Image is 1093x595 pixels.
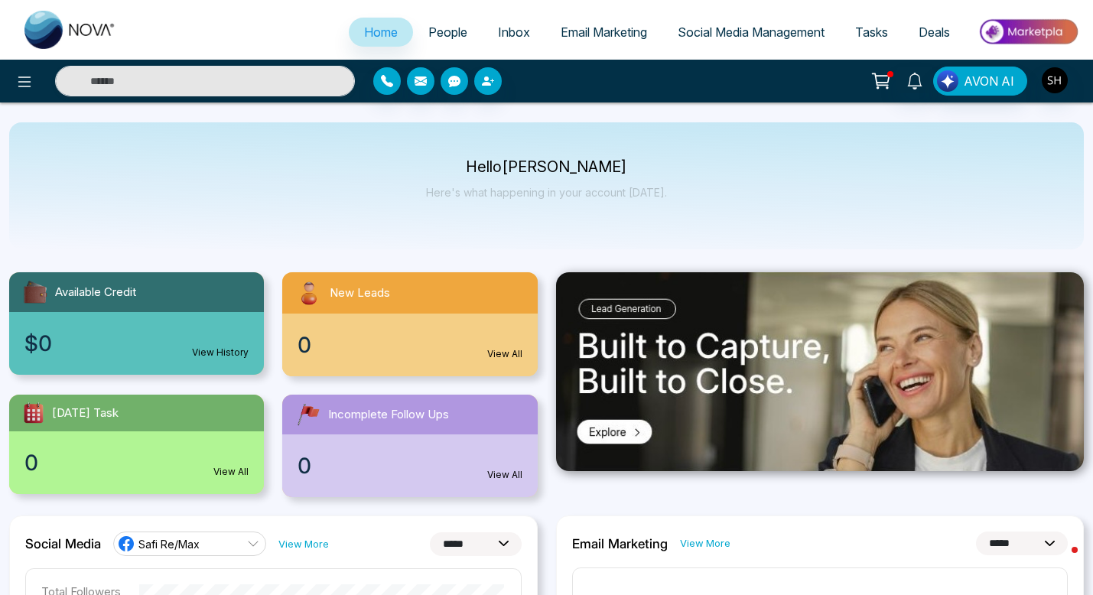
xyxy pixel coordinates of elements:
a: People [413,18,483,47]
h2: Social Media [25,536,101,551]
span: 0 [24,447,38,479]
span: Social Media Management [678,24,825,40]
span: Deals [919,24,950,40]
a: Incomplete Follow Ups0View All [273,395,546,497]
span: Available Credit [55,284,136,301]
img: newLeads.svg [294,278,324,307]
span: Incomplete Follow Ups [328,406,449,424]
img: availableCredit.svg [21,278,49,306]
a: Deals [903,18,965,47]
img: Lead Flow [937,70,958,92]
a: Home [349,18,413,47]
a: View More [278,537,329,551]
span: 0 [298,329,311,361]
img: . [556,272,1085,471]
span: Safi Re/Max [138,537,200,551]
span: 0 [298,450,311,482]
a: Email Marketing [545,18,662,47]
a: New Leads0View All [273,272,546,376]
a: View All [213,465,249,479]
a: Inbox [483,18,545,47]
a: View All [487,347,522,361]
iframe: Intercom live chat [1041,543,1078,580]
img: Nova CRM Logo [24,11,116,49]
span: [DATE] Task [52,405,119,422]
span: $0 [24,327,52,359]
span: Email Marketing [561,24,647,40]
a: View All [487,468,522,482]
span: Home [364,24,398,40]
span: New Leads [330,284,390,302]
p: Here's what happening in your account [DATE]. [426,186,667,199]
img: todayTask.svg [21,401,46,425]
a: View More [680,536,730,551]
span: People [428,24,467,40]
p: Hello [PERSON_NAME] [426,161,667,174]
a: View History [192,346,249,359]
img: followUps.svg [294,401,322,428]
span: Tasks [855,24,888,40]
img: Market-place.gif [973,15,1084,49]
a: Tasks [840,18,903,47]
img: User Avatar [1042,67,1068,93]
button: AVON AI [933,67,1027,96]
span: AVON AI [964,72,1014,90]
h2: Email Marketing [572,536,668,551]
a: Social Media Management [662,18,840,47]
span: Inbox [498,24,530,40]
